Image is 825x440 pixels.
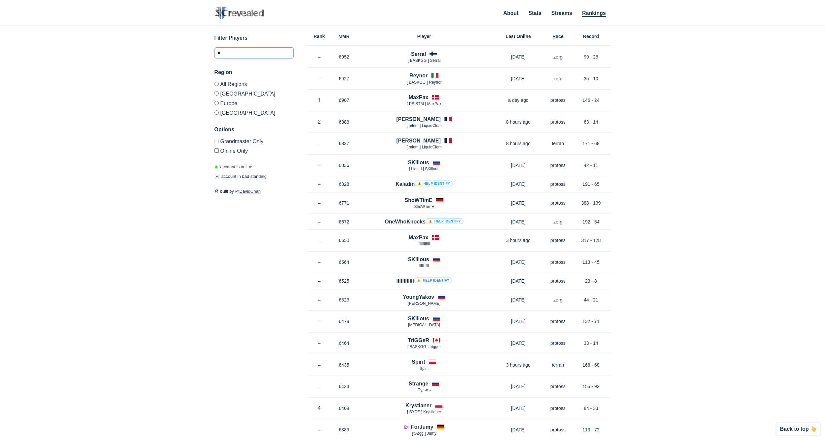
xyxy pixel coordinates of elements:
p: [DATE] [492,297,545,303]
p: – [307,383,332,390]
p: 35 - 10 [571,75,611,82]
h6: MMR [332,34,356,39]
input: Europe [214,101,219,105]
p: – [307,340,332,346]
p: – [307,318,332,325]
img: SC2 Revealed [214,7,264,20]
a: Player is streaming on Twitch [404,424,411,430]
span: [ BASKGG ] Serral [408,58,440,63]
p: zerg [545,75,571,82]
h6: Rank [307,34,332,39]
span: [ SYDE ] Krystianer [407,410,441,414]
p: 84 - 33 [571,405,611,412]
p: 6837 [332,140,356,147]
h4: Reynor [409,72,428,79]
h4: Kaladin [395,180,453,188]
h4: TriGGeR [408,337,429,344]
span: [ PSISTM ] MaxPax [407,101,441,106]
p: 113 - 45 [571,259,611,265]
p: 63 - 14 [571,119,611,125]
span: lllIlllIllIl [419,242,430,246]
span: ShoWTimE [414,204,434,209]
p: – [307,259,332,265]
span: [ SZgg ] Jumy [412,431,436,436]
span: 🛠 [214,189,219,194]
p: – [307,297,332,303]
p: – [307,200,332,206]
label: All Regions [214,82,294,89]
p: 2 [307,118,332,126]
label: [GEOGRAPHIC_DATA] [214,89,294,98]
p: 1 [307,97,332,104]
span: Spirit [420,366,429,371]
span: lllllllllll [419,263,429,268]
p: 317 - 128 [571,237,611,244]
span: [MEDICAL_DATA] [408,323,440,327]
p: [DATE] [492,75,545,82]
p: protoss [545,162,571,169]
input: Grandmaster Only [214,139,219,143]
h4: ShoWTimE [404,196,432,204]
p: 6828 [332,181,356,187]
p: protoss [545,97,571,103]
p: 4 [307,404,332,412]
p: – [307,162,332,169]
p: 42 - 11 [571,162,611,169]
p: [DATE] [492,219,545,225]
h4: YoungYakov [403,293,434,301]
a: ⚠️ Help identify [426,218,464,224]
p: 6888 [332,119,356,125]
p: [DATE] [492,340,545,346]
h6: Player [356,34,492,39]
input: Online Only [214,148,219,153]
p: 155 - 93 [571,383,611,390]
h4: SKillous [408,315,429,322]
p: 99 - 28 [571,54,611,60]
a: DavidChan [240,189,261,194]
h6: Race [545,34,571,39]
p: – [307,237,332,244]
p: 113 - 72 [571,426,611,433]
h4: [PERSON_NAME] [396,137,440,144]
p: [DATE] [492,259,545,265]
p: 6435 [332,362,356,368]
p: protoss [545,200,571,206]
p: [DATE] [492,426,545,433]
p: 8 hours ago [492,140,545,147]
p: protoss [545,237,571,244]
p: zerg [545,219,571,225]
p: 388 - 139 [571,200,611,206]
p: 6525 [332,278,356,284]
p: [DATE] [492,318,545,325]
p: 6564 [332,259,356,265]
p: [DATE] [492,54,545,60]
p: [DATE] [492,200,545,206]
p: protoss [545,259,571,265]
h4: MaxPax [409,94,429,101]
p: terran [545,362,571,368]
input: [GEOGRAPHIC_DATA] [214,91,219,96]
a: ⚠️ Help identify [414,277,452,283]
p: 6927 [332,75,356,82]
h4: SKillous [408,159,429,166]
p: [DATE] [492,405,545,412]
p: 6771 [332,200,356,206]
h4: MaxPax [409,234,429,241]
a: About [503,10,518,16]
h4: Spirit [412,358,425,366]
p: protoss [545,340,571,346]
h6: Last Online [492,34,545,39]
p: 6408 [332,405,356,412]
p: protoss [545,181,571,187]
p: 33 - 14 [571,340,611,346]
p: – [307,54,332,60]
p: zerg [545,297,571,303]
p: protoss [545,405,571,412]
p: 6523 [332,297,356,303]
p: [DATE] [492,383,545,390]
label: [GEOGRAPHIC_DATA] [214,108,294,116]
input: [GEOGRAPHIC_DATA] [214,110,219,115]
a: Rankings [582,10,606,17]
label: Europe [214,98,294,108]
p: account in bad standing [214,173,267,180]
